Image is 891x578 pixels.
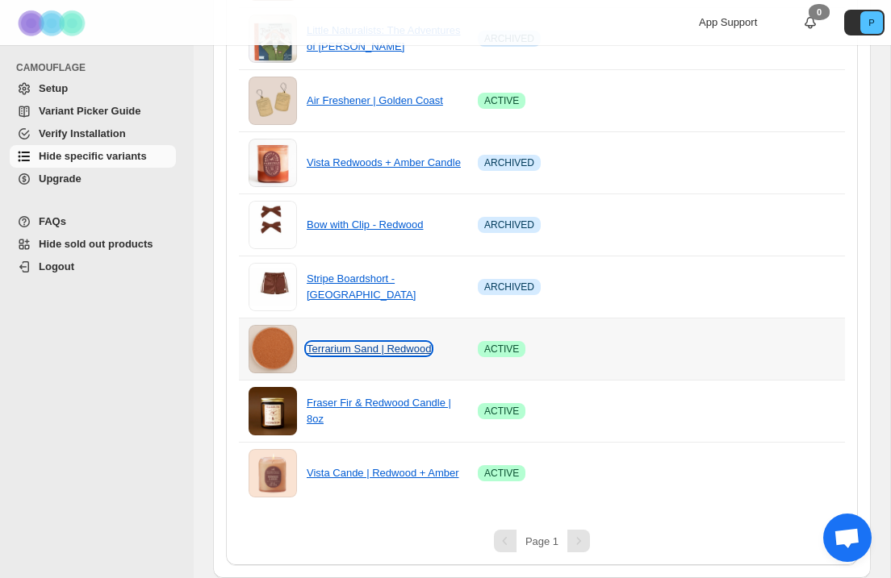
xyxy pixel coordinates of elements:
a: Hide specific variants [10,145,176,168]
span: CAMOUFLAGE [16,61,182,74]
a: Upgrade [10,168,176,190]
a: Fraser Fir & Redwood Candle | 8oz [307,397,451,425]
a: Variant Picker Guide [10,100,176,123]
span: Variant Picker Guide [39,105,140,117]
a: 0 [802,15,818,31]
span: ARCHIVED [484,281,534,293]
text: P [868,18,874,27]
span: ARCHIVED [484,156,534,169]
img: Fraser Fir & Redwood Candle | 8oz [249,387,297,435]
span: Avatar with initials P [860,11,883,34]
span: ACTIVE [484,94,519,107]
img: Vista Redwoods + Amber Candle [249,139,297,187]
a: Terrarium Sand | Redwood [307,343,431,355]
a: Open chat [823,514,872,562]
a: Stripe Boardshort - [GEOGRAPHIC_DATA] [307,272,416,301]
span: FAQs [39,215,66,227]
span: Logout [39,260,74,272]
span: Setup [39,82,68,94]
img: Air Freshener | Golden Coast [249,77,297,125]
img: Vista Cande | Redwood + Amber [249,449,297,497]
a: Vista Cande | Redwood + Amber [307,467,459,479]
a: Air Freshener | Golden Coast [307,94,443,106]
img: Terrarium Sand | Redwood [249,325,297,373]
span: Upgrade [39,173,82,185]
button: Avatar with initials P [844,10,885,35]
a: Bow with Clip - Redwood [307,218,424,231]
span: ACTIVE [484,405,519,418]
span: Hide sold out products [39,238,153,250]
span: Page 1 [525,535,558,547]
a: Vista Redwoods + Amber Candle [307,156,461,168]
img: Bow with Clip - Redwood [249,201,297,249]
span: ACTIVE [484,467,519,480]
span: Hide specific variants [39,150,147,162]
a: Verify Installation [10,123,176,145]
a: Hide sold out products [10,233,176,256]
a: Logout [10,256,176,278]
span: ACTIVE [484,343,519,356]
div: 0 [809,4,830,20]
span: Verify Installation [39,127,126,139]
a: Setup [10,77,176,100]
span: App Support [699,16,757,28]
a: FAQs [10,210,176,233]
img: Camouflage [13,1,94,45]
nav: Pagination [239,530,845,552]
span: ARCHIVED [484,218,534,231]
